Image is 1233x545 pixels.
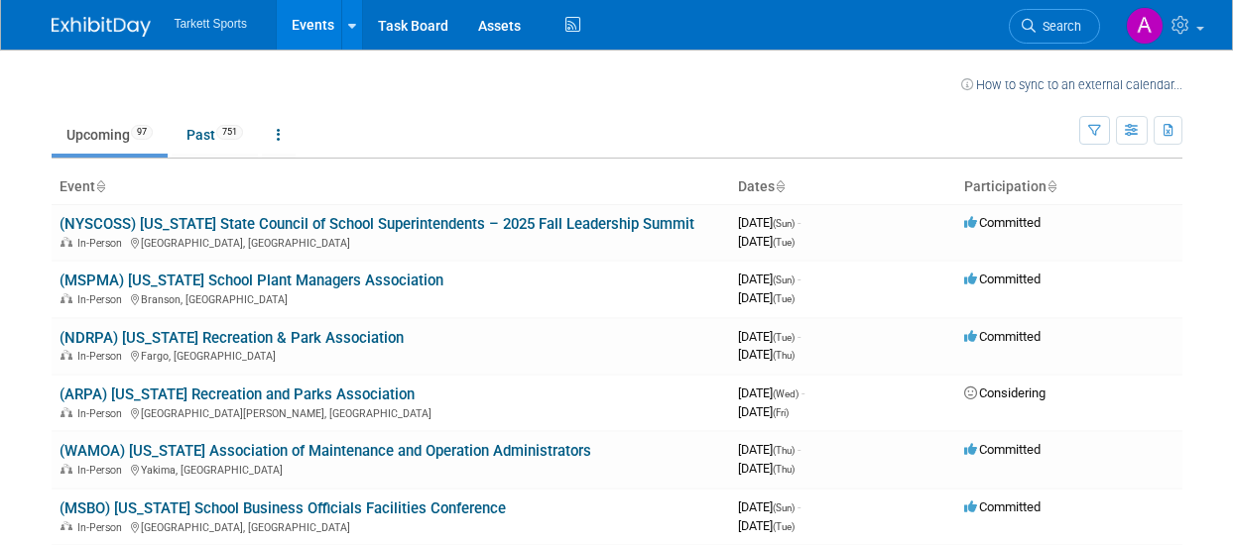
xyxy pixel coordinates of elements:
[798,215,801,230] span: -
[964,499,1041,514] span: Committed
[773,464,795,475] span: (Thu)
[61,293,72,303] img: In-Person Event
[964,272,1041,286] span: Committed
[730,170,956,204] th: Dates
[77,350,128,363] span: In-Person
[52,116,168,154] a: Upcoming97
[131,125,153,140] span: 97
[738,347,795,362] span: [DATE]
[798,272,801,286] span: -
[60,215,694,233] a: (NYSCOSS) [US_STATE] State Council of School Superintendents – 2025 Fall Leadership Summit
[77,464,128,477] span: In-Person
[60,518,722,534] div: [GEOGRAPHIC_DATA], [GEOGRAPHIC_DATA]
[773,332,795,343] span: (Tue)
[773,521,795,532] span: (Tue)
[738,518,795,533] span: [DATE]
[61,407,72,417] img: In-Person Event
[60,272,443,289] a: (MSPMA) [US_STATE] School Plant Managers Association
[798,329,801,344] span: -
[60,442,591,460] a: (WAMOA) [US_STATE] Association of Maintenance and Operation Administrators
[60,234,722,250] div: [GEOGRAPHIC_DATA], [GEOGRAPHIC_DATA]
[61,521,72,531] img: In-Person Event
[773,407,789,418] span: (Fri)
[61,237,72,247] img: In-Person Event
[773,237,795,248] span: (Tue)
[964,215,1041,230] span: Committed
[60,329,404,347] a: (NDRPA) [US_STATE] Recreation & Park Association
[60,385,415,403] a: (ARPA) [US_STATE] Recreation and Parks Association
[738,290,795,305] span: [DATE]
[798,499,801,514] span: -
[1126,7,1164,45] img: Adam Winnicky
[738,499,801,514] span: [DATE]
[738,329,801,344] span: [DATE]
[172,116,258,154] a: Past751
[773,445,795,456] span: (Thu)
[773,274,795,285] span: (Sun)
[1036,19,1081,34] span: Search
[798,442,801,457] span: -
[1009,9,1100,44] a: Search
[60,499,506,517] a: (MSBO) [US_STATE] School Business Officials Facilities Conference
[956,170,1182,204] th: Participation
[77,293,128,306] span: In-Person
[175,17,247,31] span: Tarkett Sports
[77,521,128,534] span: In-Person
[61,350,72,360] img: In-Person Event
[738,215,801,230] span: [DATE]
[1047,178,1056,194] a: Sort by Participation Type
[77,407,128,420] span: In-Person
[773,388,799,399] span: (Wed)
[738,404,789,419] span: [DATE]
[738,272,801,286] span: [DATE]
[964,385,1046,400] span: Considering
[60,404,722,420] div: [GEOGRAPHIC_DATA][PERSON_NAME], [GEOGRAPHIC_DATA]
[60,461,722,477] div: Yakima, [GEOGRAPHIC_DATA]
[773,218,795,229] span: (Sun)
[738,461,795,476] span: [DATE]
[773,350,795,361] span: (Thu)
[60,347,722,363] div: Fargo, [GEOGRAPHIC_DATA]
[77,237,128,250] span: In-Person
[738,442,801,457] span: [DATE]
[52,170,730,204] th: Event
[801,385,804,400] span: -
[738,234,795,249] span: [DATE]
[773,293,795,304] span: (Tue)
[95,178,105,194] a: Sort by Event Name
[964,442,1041,457] span: Committed
[216,125,243,140] span: 751
[61,464,72,474] img: In-Person Event
[961,77,1182,92] a: How to sync to an external calendar...
[52,17,151,37] img: ExhibitDay
[964,329,1041,344] span: Committed
[738,385,804,400] span: [DATE]
[773,502,795,513] span: (Sun)
[60,290,722,306] div: Branson, [GEOGRAPHIC_DATA]
[775,178,785,194] a: Sort by Start Date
